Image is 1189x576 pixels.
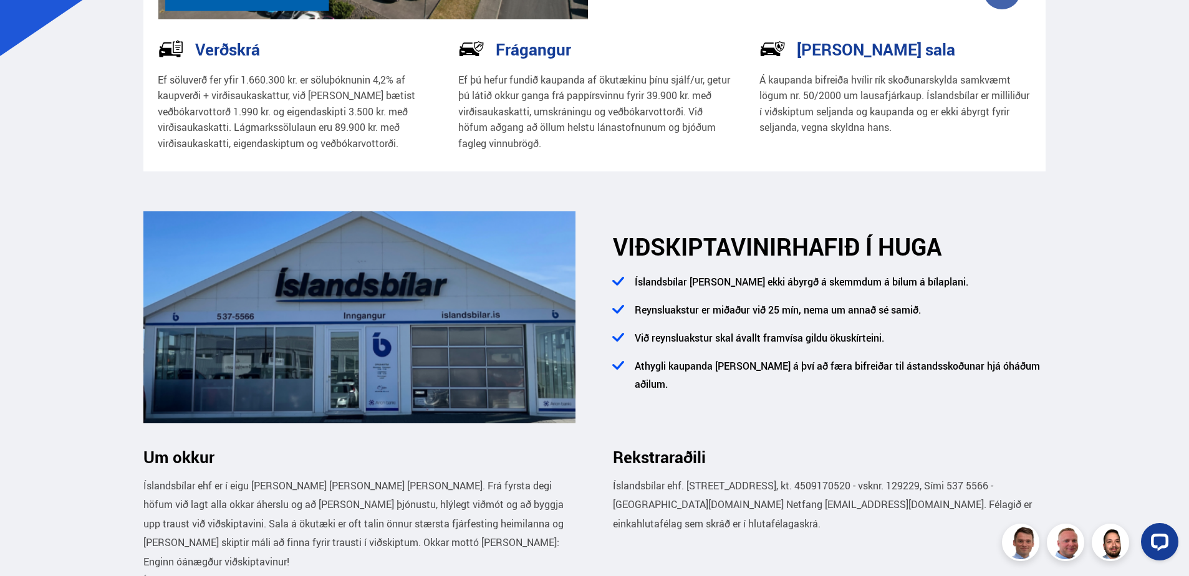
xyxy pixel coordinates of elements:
span: VIÐSKIPTAVINIR [613,231,792,262]
li: Íslandsbílar [PERSON_NAME] ekki ábyrgð á skemmdum á bílum á bílaplani. [628,273,1046,301]
li: Við reynsluakstur skal ávallt framvísa gildu ökuskírteini. [628,329,1046,357]
h3: Um okkur [143,448,576,466]
iframe: LiveChat chat widget [1131,518,1183,570]
p: Á kaupanda bifreiða hvílir rík skoðunarskylda samkvæmt lögum nr. 50/2000 um lausafjárkaup. Ísland... [759,72,1032,136]
p: Ef söluverð fer yfir 1.660.300 kr. er söluþóknunin 4,2% af kaupverði + virðisaukaskattur, við [PE... [158,72,430,152]
h2: HAFIÐ Í HUGA [613,233,1046,261]
img: siFngHWaQ9KaOqBr.png [1049,526,1086,563]
li: Reynsluakstur er miðaður við 25 mín, nema um annað sé samið. [628,301,1046,329]
img: ANGMEGnRQmXqTLfD.png [143,211,576,423]
p: Íslandsbílar ehf er í eigu [PERSON_NAME] [PERSON_NAME] [PERSON_NAME]. Frá fyrsta degi höfum við l... [143,476,576,571]
h3: Verðskrá [195,40,260,59]
img: nhp88E3Fdnt1Opn2.png [1094,526,1131,563]
img: FbJEzSuNWCJXmdc-.webp [1004,526,1041,563]
img: tr5P-W3DuiFaO7aO.svg [158,36,184,62]
img: -Svtn6bYgwAsiwNX.svg [759,36,786,62]
p: Ef þú hefur fundið kaupanda af ökutækinu þínu sjálf/ur, getur þú látið okkur ganga frá pappírsvin... [458,72,731,152]
p: Íslandsbílar ehf. [STREET_ADDRESS], kt. 4509170520 - vsknr. 129229, Sími 537 5566 - [GEOGRAPHIC_D... [613,476,1046,533]
img: NP-R9RrMhXQFCiaa.svg [458,36,484,62]
li: Athygli kaupanda [PERSON_NAME] á því að færa bifreiðar til ástandsskoðunar hjá óháðum aðilum. [628,357,1046,403]
h3: [PERSON_NAME] sala [797,40,955,59]
h3: Rekstraraðili [613,448,1046,466]
h3: Frágangur [496,40,571,59]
